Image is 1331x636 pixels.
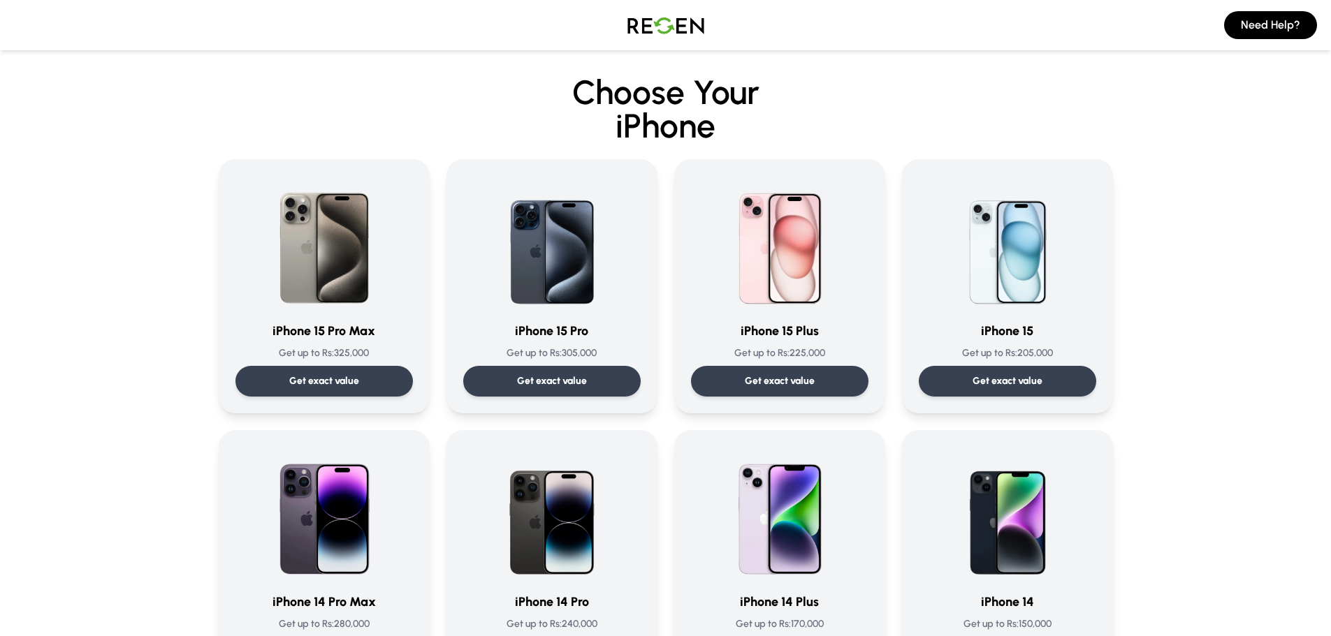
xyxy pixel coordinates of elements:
p: Get up to Rs: 240,000 [463,617,641,631]
p: Get up to Rs: 325,000 [235,346,413,360]
p: Get up to Rs: 205,000 [919,346,1096,360]
img: Logo [617,6,715,45]
img: iPhone 14 Pro [485,447,619,581]
img: iPhone 15 Plus [713,176,847,310]
p: Get exact value [289,374,359,388]
h3: iPhone 15 Pro Max [235,321,413,341]
span: Choose Your [572,72,759,112]
p: Get exact value [517,374,587,388]
img: iPhone 15 Pro Max [257,176,391,310]
img: iPhone 14 Pro Max [257,447,391,581]
h3: iPhone 14 Pro [463,592,641,612]
p: Get exact value [745,374,815,388]
img: iPhone 14 [940,447,1075,581]
p: Get up to Rs: 150,000 [919,617,1096,631]
h3: iPhone 14 Pro Max [235,592,413,612]
img: iPhone 15 [940,176,1075,310]
button: Need Help? [1224,11,1317,39]
h3: iPhone 15 Pro [463,321,641,341]
img: iPhone 14 Plus [713,447,847,581]
h3: iPhone 15 Plus [691,321,868,341]
span: iPhone [143,109,1188,142]
p: Get exact value [973,374,1042,388]
h3: iPhone 14 Plus [691,592,868,612]
p: Get up to Rs: 305,000 [463,346,641,360]
h3: iPhone 14 [919,592,1096,612]
p: Get up to Rs: 170,000 [691,617,868,631]
img: iPhone 15 Pro [485,176,619,310]
h3: iPhone 15 [919,321,1096,341]
p: Get up to Rs: 225,000 [691,346,868,360]
p: Get up to Rs: 280,000 [235,617,413,631]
